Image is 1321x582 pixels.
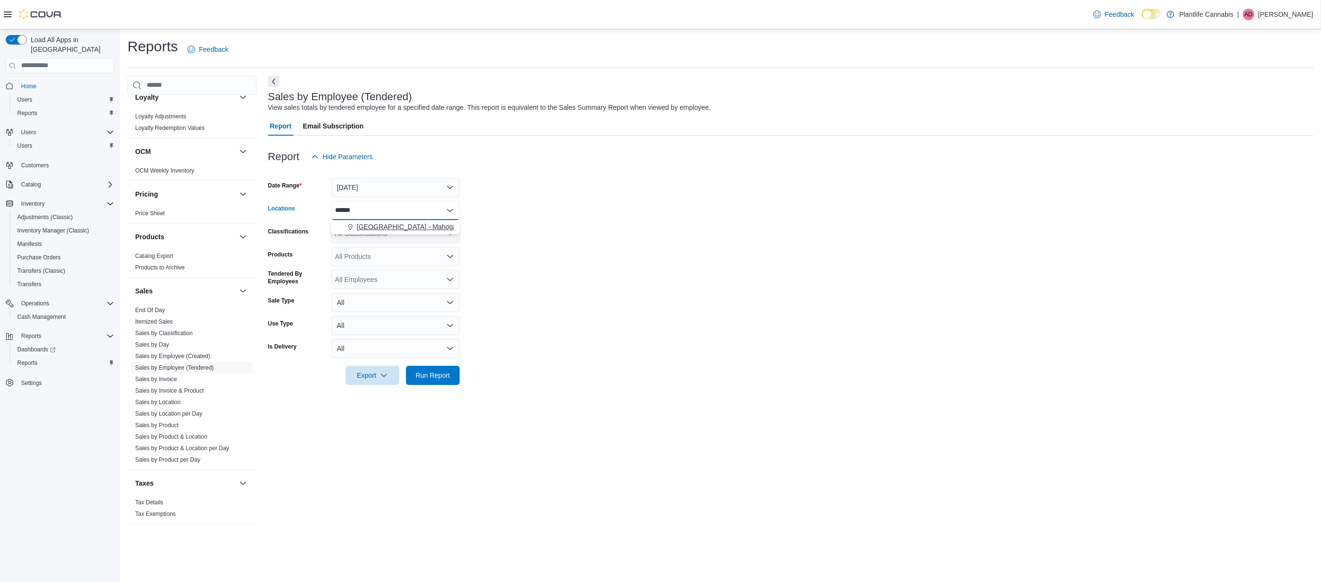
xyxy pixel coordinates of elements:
span: Report [270,116,291,136]
span: Users [21,128,36,136]
h3: Products [135,232,164,242]
button: Catalog [17,179,45,190]
span: OCM Weekly Inventory [135,167,194,175]
div: OCM [127,165,256,180]
button: Taxes [135,478,235,488]
span: Dashboards [17,346,56,353]
button: Loyalty [237,92,249,103]
p: [PERSON_NAME] [1258,9,1313,20]
button: Catalog [2,178,118,191]
span: Sales by Classification [135,329,193,337]
span: Loyalty Adjustments [135,113,186,120]
a: Users [13,94,36,105]
input: Dark Mode [1142,9,1162,19]
button: Operations [2,297,118,310]
a: Transfers [13,279,45,290]
button: Reports [17,330,45,342]
span: Customers [21,162,49,169]
button: Users [2,126,118,139]
a: Sales by Location [135,399,181,406]
span: Sales by Employee (Created) [135,352,210,360]
button: Inventory [2,197,118,210]
a: Sales by Product per Day [135,456,200,463]
span: Adjustments (Classic) [17,213,73,221]
button: Inventory [17,198,48,210]
a: Home [17,81,40,92]
span: Users [17,142,32,150]
button: OCM [135,147,235,156]
button: Inventory Manager (Classic) [10,224,118,237]
a: Catalog Export [135,253,173,259]
button: [DATE] [331,178,460,197]
label: Locations [268,205,295,212]
button: Open list of options [446,276,454,283]
span: AD [1245,9,1253,20]
span: Reports [13,107,114,119]
span: Home [21,82,36,90]
a: Itemized Sales [135,318,173,325]
span: Adjustments (Classic) [13,211,114,223]
button: Users [17,127,40,138]
div: Antoinette De Raucourt [1243,9,1254,20]
span: Dashboards [13,344,114,355]
span: Manifests [17,240,42,248]
a: Customers [17,160,53,171]
button: Reports [10,356,118,370]
span: Manifests [13,238,114,250]
span: Sales by Product per Day [135,456,200,464]
button: Users [10,93,118,106]
span: Users [17,127,114,138]
a: Sales by Product & Location per Day [135,445,229,452]
a: Dashboards [13,344,59,355]
label: Products [268,251,293,258]
a: Reports [13,107,41,119]
span: Sales by Product [135,421,179,429]
h3: Report [268,151,300,163]
button: Pricing [237,188,249,200]
span: Transfers (Classic) [13,265,114,277]
button: Transfers (Classic) [10,264,118,278]
span: Reports [17,330,114,342]
a: Products to Archive [135,264,185,271]
span: Users [13,140,114,151]
span: Price Sheet [135,210,165,217]
button: Transfers [10,278,118,291]
a: Transfers (Classic) [13,265,69,277]
span: Home [17,80,114,92]
span: Transfers [13,279,114,290]
h1: Reports [127,37,178,56]
button: OCM [237,146,249,157]
a: Manifests [13,238,46,250]
label: Is Delivery [268,343,297,350]
button: Customers [2,158,118,172]
h3: Loyalty [135,93,159,102]
a: Settings [17,377,46,389]
button: Products [237,231,249,243]
span: Cash Management [13,311,114,323]
button: Open list of options [446,253,454,260]
button: Reports [2,329,118,343]
a: Feedback [1089,5,1138,24]
span: Inventory Manager (Classic) [13,225,114,236]
a: End Of Day [135,307,165,314]
span: Catalog [17,179,114,190]
span: Customers [17,159,114,171]
span: Users [17,96,32,104]
span: Sales by Invoice [135,375,177,383]
label: Use Type [268,320,293,327]
span: Email Subscription [303,116,364,136]
nav: Complex example [6,75,114,415]
span: Reports [17,359,37,367]
label: Date Range [268,182,302,189]
span: Catalog [21,181,41,188]
button: Taxes [237,477,249,489]
span: Sales by Product & Location [135,433,208,441]
div: Choose from the following options [331,220,460,234]
a: Inventory Manager (Classic) [13,225,93,236]
span: Loyalty Redemption Values [135,124,205,132]
span: Reports [13,357,114,369]
a: Dashboards [10,343,118,356]
h3: Pricing [135,189,158,199]
a: Users [13,140,36,151]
